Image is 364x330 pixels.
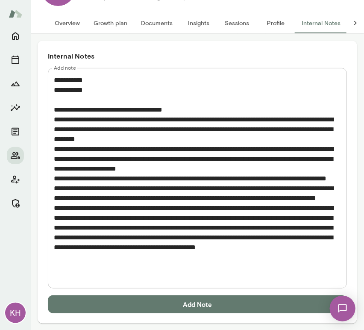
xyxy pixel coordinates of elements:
button: Documents [134,13,179,33]
button: Insights [179,13,218,33]
button: Add Note [48,295,347,313]
label: Add note [54,64,76,71]
button: Internal Notes [295,13,347,33]
button: Profile [256,13,295,33]
button: Home [7,27,24,44]
button: Sessions [7,51,24,68]
div: KH [5,303,26,323]
button: Documents [7,123,24,140]
button: Sessions [218,13,256,33]
button: Client app [7,171,24,188]
img: Mento [9,6,22,22]
button: Overview [48,13,87,33]
button: Insights [7,99,24,116]
button: Members [7,147,24,164]
button: Manage [7,195,24,212]
button: Growth Plan [7,75,24,92]
button: Growth plan [87,13,134,33]
h6: Internal Notes [48,51,347,61]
